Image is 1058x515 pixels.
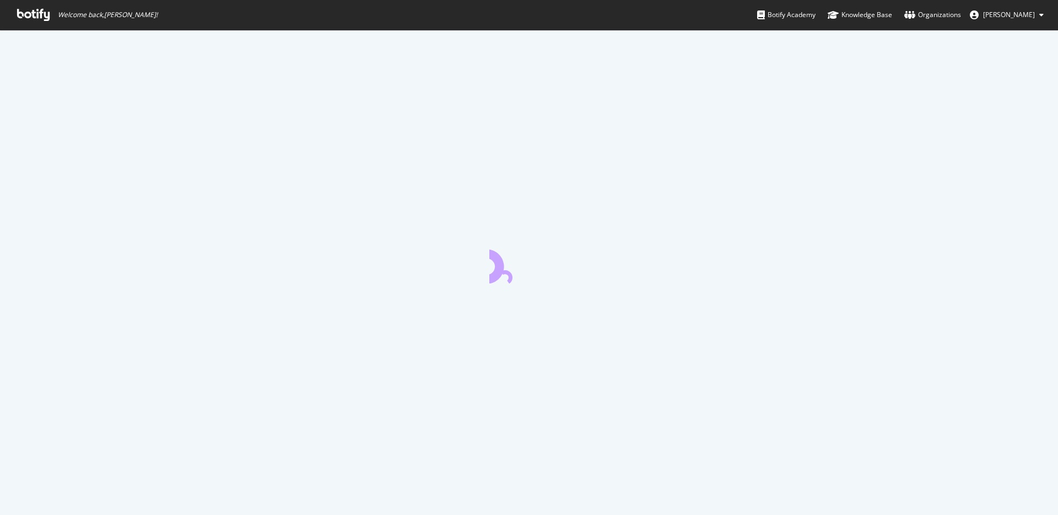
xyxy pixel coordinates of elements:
div: animation [489,244,569,283]
div: Botify Academy [757,9,816,20]
div: Knowledge Base [828,9,892,20]
span: Welcome back, [PERSON_NAME] ! [58,10,158,19]
div: Organizations [904,9,961,20]
span: Faye Chong [983,10,1035,19]
button: [PERSON_NAME] [961,6,1052,24]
